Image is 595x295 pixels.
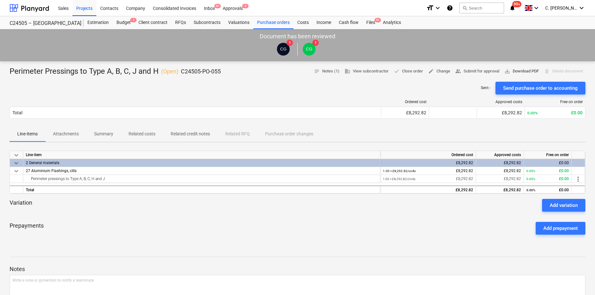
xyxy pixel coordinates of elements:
span: more_vert [574,175,582,183]
small: 1.00 × £8,292.82 / Units [383,177,415,181]
span: 27 Aluminium Flashings, cills [26,169,77,173]
div: £8,292.82 [383,186,473,194]
i: keyboard_arrow_down [578,4,585,12]
div: £0.00 [526,167,569,175]
div: £8,292.82 [384,110,426,115]
span: Notes (1) [314,68,339,75]
p: Attachments [53,131,79,137]
div: £0.00 [526,159,569,167]
div: £8,292.82 [479,175,521,183]
a: Purchase orders [253,16,294,29]
button: Send purchase order to accounting [495,82,585,95]
button: Change [426,66,453,76]
span: Download PDF [504,68,539,75]
span: Change [428,68,450,75]
p: Document has been reviewed [260,33,335,40]
div: Total [12,110,22,115]
div: £0.00 [527,110,583,115]
div: Free on order [527,100,583,104]
div: Total [23,185,380,193]
div: £8,292.82 [479,186,521,194]
span: CG [280,47,286,51]
p: Related costs [129,131,155,137]
button: Add prepayment [536,222,585,235]
a: Costs [294,16,313,29]
p: Summary [94,131,113,137]
span: business [345,68,350,74]
span: Submit for approval [455,68,499,75]
small: 0.00% [527,111,538,115]
button: Close order [391,66,426,76]
div: Files [362,16,379,29]
p: Variation [10,199,32,212]
small: 1.00 × £8,292.82 / units [383,169,416,173]
span: Close order [394,68,423,75]
a: Budget1 [113,16,135,29]
span: C. [PERSON_NAME] [545,5,577,11]
span: edit [428,68,434,74]
button: Notes (1) [311,66,342,76]
button: View subcontractor [342,66,391,76]
span: 1 [286,40,293,46]
p: Prepayments [10,222,44,235]
span: people_alt [455,68,461,74]
div: Budget [113,16,135,29]
i: keyboard_arrow_down [434,4,442,12]
span: 9+ [375,18,381,22]
small: 0.00% [526,169,535,173]
a: Cash flow [335,16,362,29]
div: Cristi Gandulescu [277,43,290,56]
p: C24505-PO-055 [181,68,221,75]
a: Valuations [224,16,253,29]
div: Approved costs [476,151,524,159]
span: notes [314,68,320,74]
div: Line-item [23,151,380,159]
div: £0.00 [526,186,569,194]
div: Perimeter pressings to Type A, B, C, H and J [26,175,377,183]
small: 0.00% [526,177,535,181]
span: 9+ [214,4,221,8]
span: 1 [130,18,137,22]
i: Knowledge base [447,4,453,12]
span: keyboard_arrow_down [12,151,20,159]
div: £8,292.82 [383,159,473,167]
p: Sent : - [481,85,490,91]
a: Estimation [84,16,113,29]
span: save_alt [504,68,510,74]
span: done [394,68,399,74]
span: 9 [242,4,249,8]
div: £8,292.82 [480,110,522,115]
div: Cristi Gandulescu [303,43,316,56]
a: Files9+ [362,16,379,29]
p: Related credit notes [171,131,210,137]
a: Analytics [379,16,405,29]
i: format_size [426,4,434,12]
a: Income [313,16,335,29]
div: Add variation [550,201,578,209]
a: Subcontracts [190,16,224,29]
div: Client contract [135,16,171,29]
i: keyboard_arrow_down [532,4,540,12]
i: notifications [509,4,516,12]
span: 99+ [512,1,522,7]
div: £8,292.82 [383,167,473,175]
a: RFQs [171,16,190,29]
div: Free on order [524,151,572,159]
div: C24505 – [GEOGRAPHIC_DATA] [10,20,76,27]
span: keyboard_arrow_down [12,167,20,175]
div: £0.00 [526,175,569,183]
div: Send purchase order to accounting [503,84,578,92]
p: Line-items [17,131,38,137]
span: CG [306,47,312,51]
p: ( Open ) [161,68,178,75]
div: £8,292.82 [479,159,521,167]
